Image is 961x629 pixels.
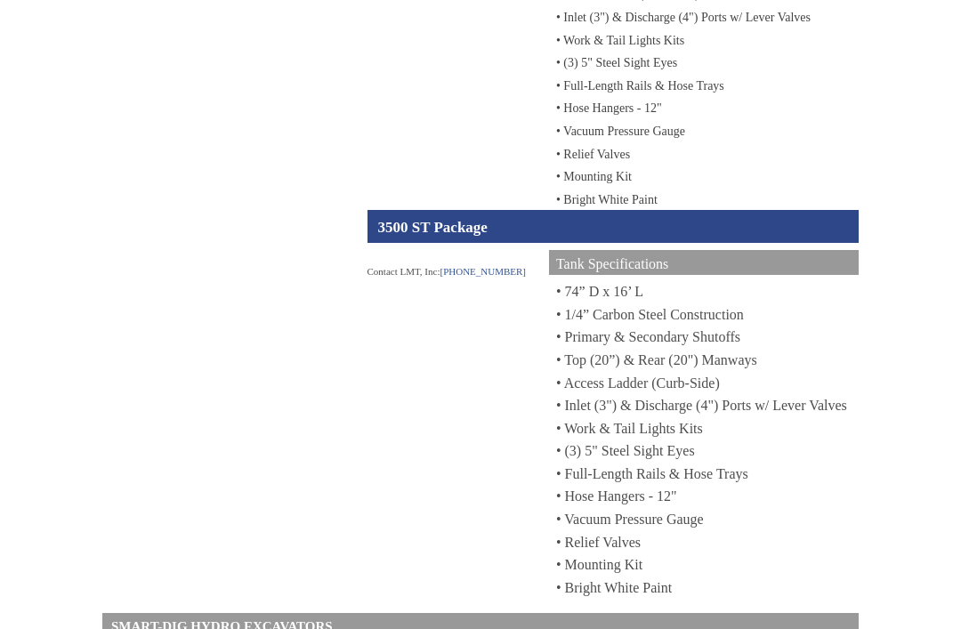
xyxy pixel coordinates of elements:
span: Tank Specifications [556,257,668,272]
div: • 74” D x 16’ L • 1/4” Carbon Steel Construction • Primary & Secondary Shutoffs • Top (20”) & Rea... [549,281,859,600]
span: Contact LMT, Inc: [367,267,527,278]
a: [PHONE_NUMBER] [440,267,526,278]
span: 3500 ST Package [378,220,488,237]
